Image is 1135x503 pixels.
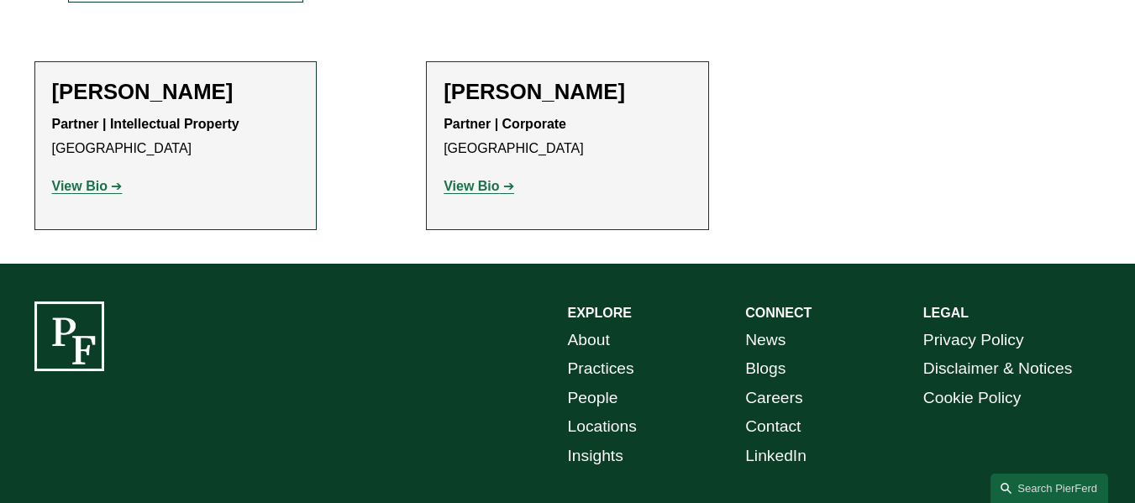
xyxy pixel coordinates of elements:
[52,179,123,193] a: View Bio
[568,354,634,384] a: Practices
[745,384,802,413] a: Careers
[568,326,610,355] a: About
[923,384,1022,413] a: Cookie Policy
[745,442,807,471] a: LinkedIn
[745,354,786,384] a: Blogs
[568,412,637,442] a: Locations
[990,474,1108,503] a: Search this site
[745,306,812,320] strong: CONNECT
[52,79,300,105] h2: [PERSON_NAME]
[444,179,499,193] strong: View Bio
[444,113,691,161] p: [GEOGRAPHIC_DATA]
[52,113,300,161] p: [GEOGRAPHIC_DATA]
[568,306,632,320] strong: EXPLORE
[568,384,618,413] a: People
[444,179,514,193] a: View Bio
[444,79,691,105] h2: [PERSON_NAME]
[923,354,1072,384] a: Disclaimer & Notices
[444,117,566,131] strong: Partner | Corporate
[745,412,801,442] a: Contact
[52,117,239,131] strong: Partner | Intellectual Property
[52,179,108,193] strong: View Bio
[745,326,786,355] a: News
[923,326,1024,355] a: Privacy Policy
[568,442,623,471] a: Insights
[923,306,969,320] strong: LEGAL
